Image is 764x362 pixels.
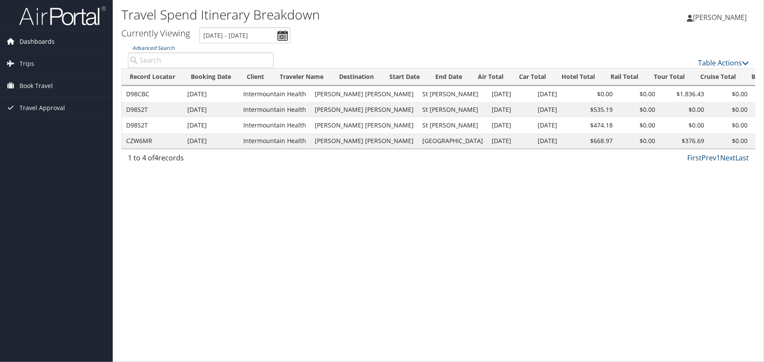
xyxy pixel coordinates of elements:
td: $0.00 [617,86,660,102]
th: Rail Total: activate to sort column ascending [603,68,646,85]
td: [DATE] [487,102,533,117]
div: 1 to 4 of records [128,153,274,167]
th: Start Date: activate to sort column ascending [382,68,428,85]
td: $668.97 [576,133,617,149]
td: D98CBC [122,86,183,102]
td: $1,836.43 [660,86,708,102]
td: $0.00 [708,117,752,133]
a: 1 [716,153,720,163]
th: Destination: activate to sort column ascending [331,68,382,85]
a: Next [720,153,735,163]
td: [DATE] [487,133,533,149]
td: St [PERSON_NAME] [418,86,487,102]
td: [DATE] [183,133,239,149]
a: First [687,153,702,163]
td: CZW6MR [122,133,183,149]
a: Table Actions [698,58,749,68]
td: [PERSON_NAME] [PERSON_NAME] [310,102,418,117]
td: [PERSON_NAME] [PERSON_NAME] [310,86,418,102]
td: $376.69 [660,133,708,149]
td: $0.00 [660,117,708,133]
td: D9852T [122,102,183,117]
span: Book Travel [20,75,53,97]
th: Air Total: activate to sort column ascending [470,68,511,85]
a: Advanced Search [132,44,174,52]
td: [DATE] [533,117,576,133]
td: $0.00 [617,133,660,149]
td: $0.00 [576,86,617,102]
td: $0.00 [708,102,752,117]
a: Last [735,153,749,163]
td: [PERSON_NAME] [PERSON_NAME] [310,133,418,149]
h3: Currently Viewing [121,27,190,39]
td: $474.18 [576,117,617,133]
td: $0.00 [617,117,660,133]
td: Intermountain Health [239,117,310,133]
h1: Travel Spend Itinerary Breakdown [121,6,544,24]
th: Car Total: activate to sort column ascending [511,68,554,85]
th: Traveler Name: activate to sort column ascending [272,68,331,85]
td: [DATE] [183,102,239,117]
td: $535.19 [576,102,617,117]
th: Hotel Total: activate to sort column ascending [554,68,603,85]
th: End Date: activate to sort column ascending [428,68,470,85]
td: [DATE] [183,86,239,102]
td: [DATE] [533,86,576,102]
span: Dashboards [20,31,55,52]
td: [DATE] [533,133,576,149]
th: Cruise Total: activate to sort column ascending [692,68,744,85]
td: [DATE] [183,117,239,133]
a: Prev [702,153,716,163]
span: [PERSON_NAME] [693,13,747,22]
td: [DATE] [533,102,576,117]
td: [DATE] [487,86,533,102]
td: St [PERSON_NAME] [418,102,487,117]
td: $0.00 [617,102,660,117]
span: 4 [154,153,158,163]
td: $0.00 [660,102,708,117]
th: Booking Date: activate to sort column ascending [183,68,239,85]
td: Intermountain Health [239,133,310,149]
img: airportal-logo.png [19,6,106,26]
td: Intermountain Health [239,102,310,117]
th: Client: activate to sort column ascending [239,68,272,85]
th: Record Locator: activate to sort column ascending [122,68,183,85]
td: [GEOGRAPHIC_DATA] [418,133,487,149]
a: [PERSON_NAME] [687,4,755,30]
input: Advanced Search [128,52,274,68]
td: $0.00 [708,86,752,102]
td: Intermountain Health [239,86,310,102]
td: $0.00 [708,133,752,149]
td: D9852T [122,117,183,133]
span: Travel Approval [20,97,65,119]
td: [PERSON_NAME] [PERSON_NAME] [310,117,418,133]
th: Tour Total: activate to sort column ascending [646,68,692,85]
span: Trips [20,53,34,75]
td: St [PERSON_NAME] [418,117,487,133]
td: [DATE] [487,117,533,133]
input: [DATE] - [DATE] [199,27,291,43]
